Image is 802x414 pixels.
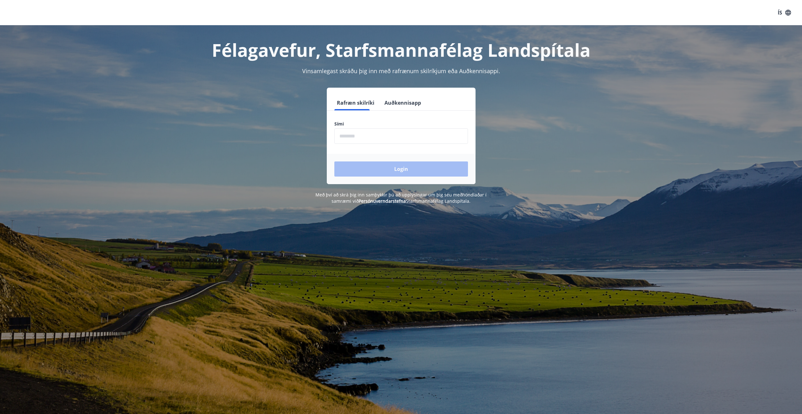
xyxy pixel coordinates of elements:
span: Vinsamlegast skráðu þig inn með rafrænum skilríkjum eða Auðkennisappi. [302,67,500,75]
label: Sími [334,121,468,127]
button: ÍS [774,7,794,18]
button: Rafræn skilríki [334,95,377,110]
a: Persónuverndarstefna [359,198,406,204]
button: Auðkennisapp [382,95,424,110]
span: Með því að skrá þig inn samþykkir þú að upplýsingar um þig séu meðhöndlaðar í samræmi við Starfsm... [315,192,487,204]
h1: Félagavefur, Starfsmannafélag Landspítala [182,38,620,62]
